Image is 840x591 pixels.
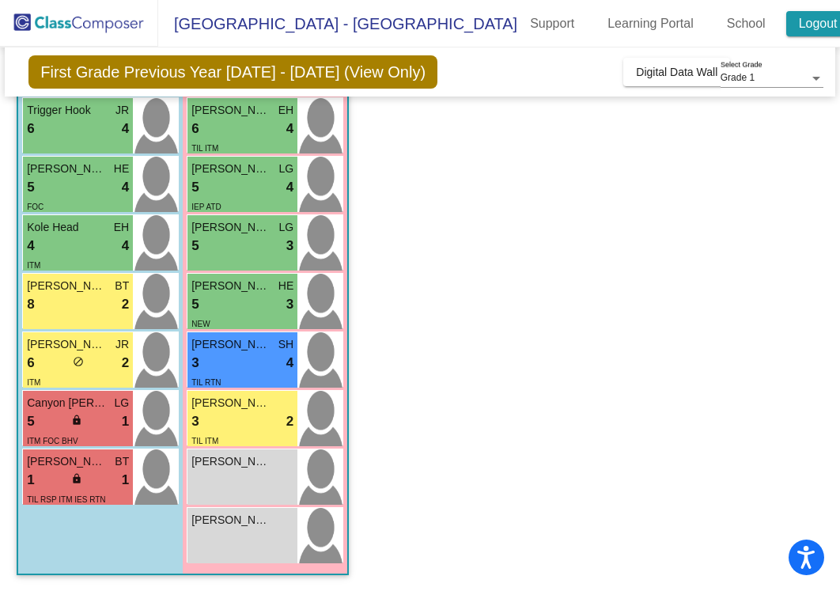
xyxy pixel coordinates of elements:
span: lock [71,415,82,426]
span: Grade 1 [721,72,755,83]
span: Digital Data Wall [636,66,717,78]
span: [PERSON_NAME] [27,453,106,470]
span: SH [278,336,293,353]
span: lock [71,473,82,484]
span: EH [114,219,129,236]
span: 3 [191,353,199,373]
span: 8 [27,294,34,315]
span: 5 [27,411,34,432]
button: Digital Data Wall [623,58,730,86]
span: 4 [122,119,129,139]
span: EH [278,102,293,119]
span: Canyon [PERSON_NAME] [27,395,106,411]
span: [PERSON_NAME] [27,336,106,353]
span: [PERSON_NAME] [27,278,106,294]
span: JR [115,336,129,353]
span: IEP ATD [191,203,221,211]
span: BT [115,278,129,294]
span: TIL RSP ITM IES RTN [27,495,105,504]
span: 3 [286,294,293,315]
span: NEW [191,320,210,328]
a: School [714,11,778,36]
span: 1 [122,411,129,432]
span: 6 [27,119,34,139]
span: FOC [27,203,44,211]
span: 4 [286,353,293,373]
span: ITM [27,378,40,387]
span: TIL ITM [191,144,218,153]
span: 6 [27,353,34,373]
span: 3 [286,236,293,256]
a: Support [517,11,587,36]
span: 2 [286,411,293,432]
a: Learning Portal [595,11,706,36]
span: HE [278,278,293,294]
span: LG [115,395,130,411]
span: 5 [191,294,199,315]
span: [GEOGRAPHIC_DATA] - [GEOGRAPHIC_DATA] [158,11,517,36]
span: LG [279,219,294,236]
span: First Grade Previous Year [DATE] - [DATE] (View Only) [28,55,437,89]
span: BT [115,453,129,470]
span: [PERSON_NAME] [191,453,271,470]
span: [PERSON_NAME] [191,102,271,119]
span: JR [115,102,129,119]
span: 5 [27,177,34,198]
span: 3 [191,411,199,432]
span: [PERSON_NAME] [191,278,271,294]
span: 5 [191,177,199,198]
span: Trigger Hook [27,102,106,119]
span: [PERSON_NAME] [191,219,271,236]
span: 6 [191,119,199,139]
span: ITM FOC BHV [27,437,78,445]
span: 4 [286,177,293,198]
span: 1 [27,470,34,491]
span: 2 [122,294,129,315]
span: [PERSON_NAME] [191,395,271,411]
span: 5 [191,236,199,256]
span: LG [279,161,294,177]
span: Kole Head [27,219,106,236]
span: 2 [122,353,129,373]
span: [PERSON_NAME] [191,161,271,177]
span: [PERSON_NAME] [27,161,106,177]
span: TIL ITM [191,437,218,445]
span: 1 [122,470,129,491]
span: 4 [122,236,129,256]
span: 4 [27,236,34,256]
span: [PERSON_NAME] [191,512,271,528]
span: [PERSON_NAME] [191,336,271,353]
span: TIL RTN [191,378,221,387]
span: 4 [122,177,129,198]
span: ITM [27,261,40,270]
span: do_not_disturb_alt [73,356,84,367]
span: HE [114,161,129,177]
span: 4 [286,119,293,139]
